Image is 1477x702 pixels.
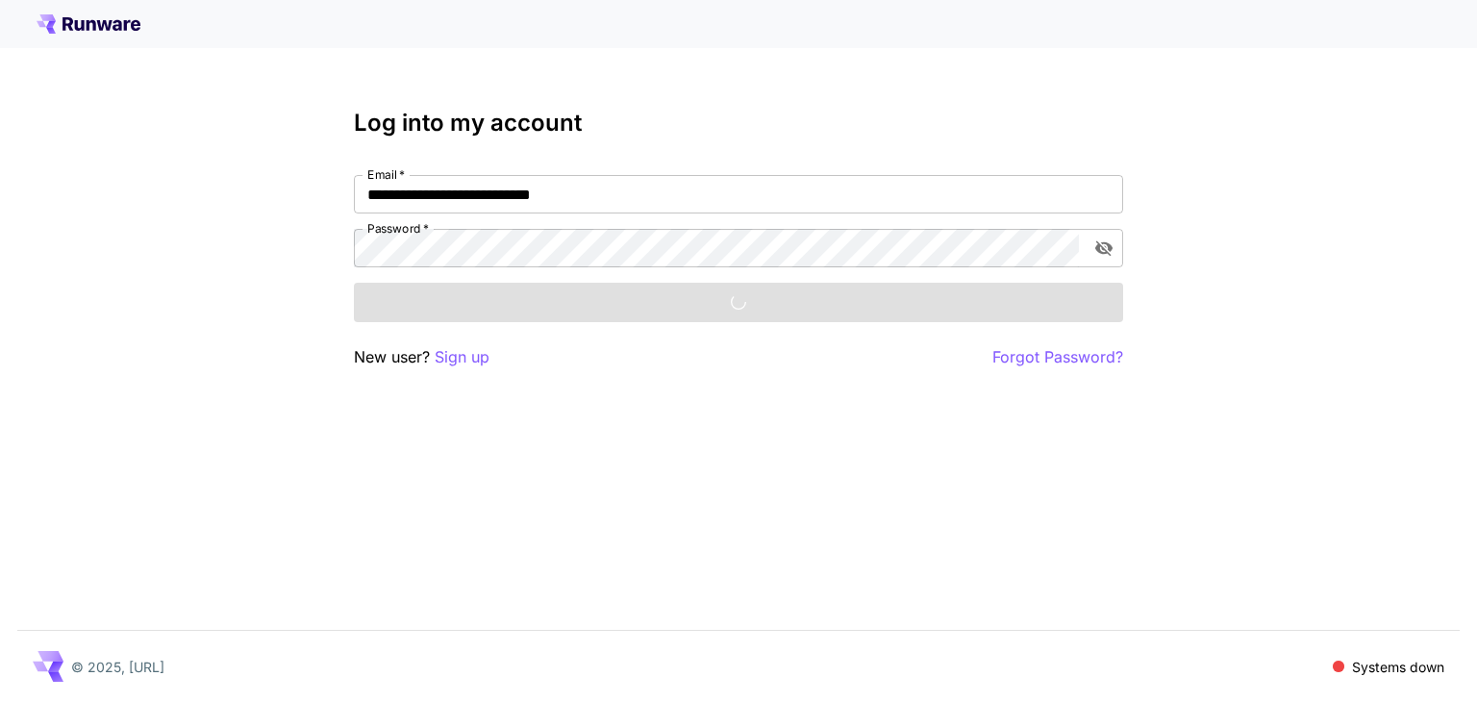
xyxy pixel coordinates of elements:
label: Password [367,220,429,237]
h3: Log into my account [354,110,1123,137]
label: Email [367,166,405,183]
button: Forgot Password? [992,345,1123,369]
button: Sign up [435,345,489,369]
p: © 2025, [URL] [71,657,164,677]
p: New user? [354,345,489,369]
button: toggle password visibility [1087,231,1121,265]
p: Systems down [1352,657,1444,677]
